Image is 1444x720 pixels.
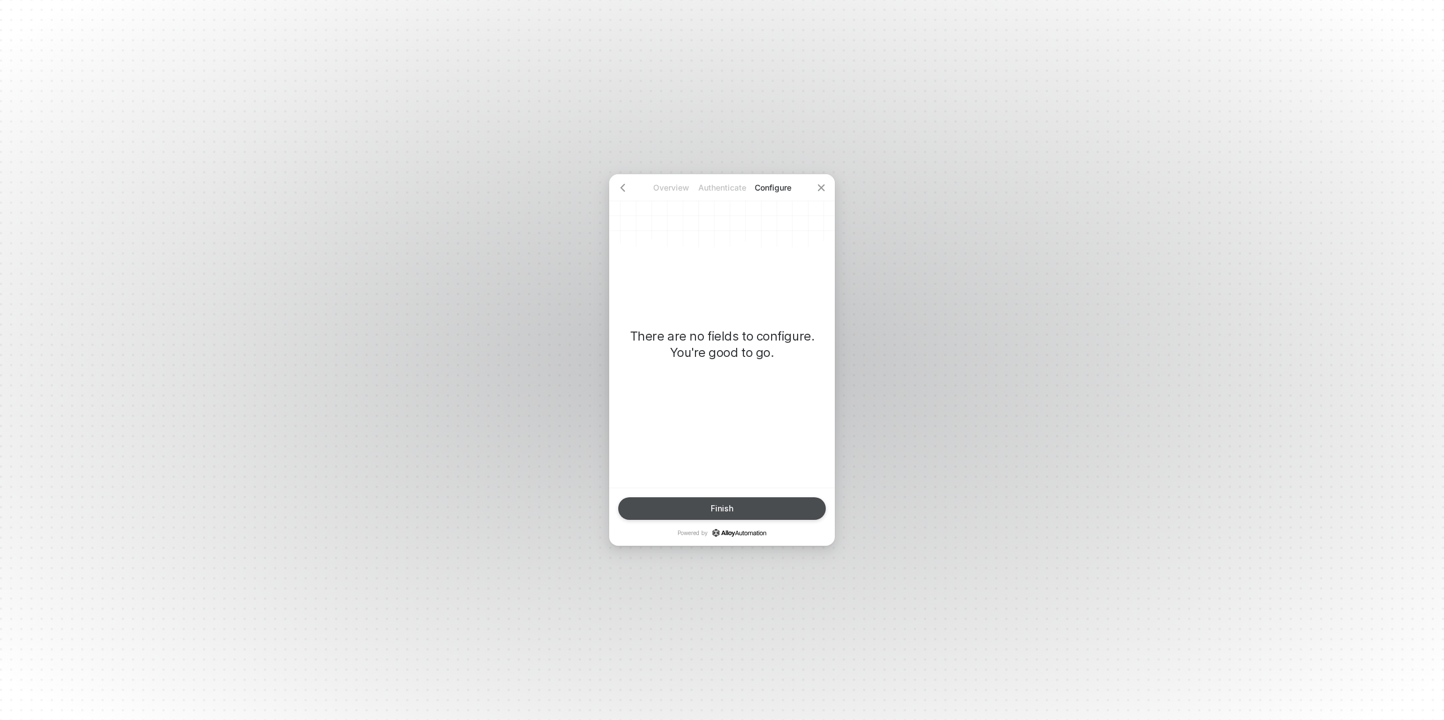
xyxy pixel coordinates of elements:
[712,529,767,537] a: icon-success
[697,182,747,193] p: Authenticate
[618,183,627,192] span: icon-arrow-left
[646,182,697,193] p: Overview
[618,497,826,520] button: Finish
[627,328,817,361] p: There are no fields to configure. You're good to go.
[817,183,826,192] span: icon-close
[747,182,798,193] p: Configure
[711,504,733,513] div: Finish
[677,529,767,537] p: Powered by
